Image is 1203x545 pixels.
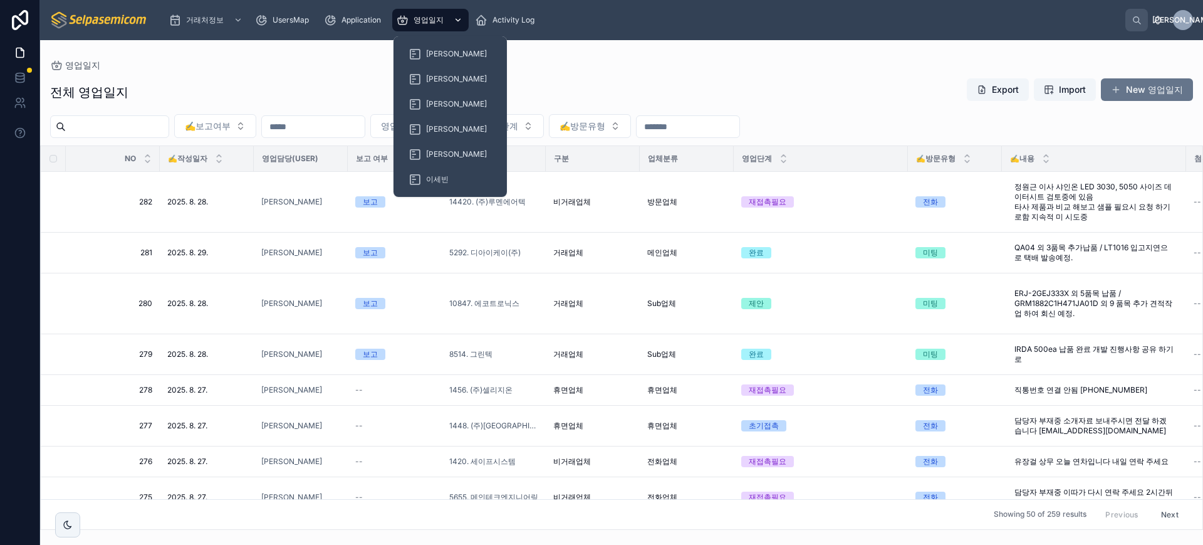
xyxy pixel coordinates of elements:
a: 279 [81,349,152,359]
span: 2025. 8. 27. [167,421,207,431]
span: [PERSON_NAME] [261,197,322,207]
div: 미팅 [923,349,938,360]
div: 초기접촉 [749,420,779,431]
span: 영업담당(User) [381,120,442,132]
a: 미팅 [915,298,994,309]
span: -- [355,492,363,502]
a: 완료 [741,349,900,360]
a: -- [355,421,434,431]
span: Activity Log [492,15,534,25]
a: 전화 [915,384,994,396]
a: 보고 [355,196,434,208]
div: 전화 [923,420,938,431]
span: 담당자 부재중 소개자료 보내주시면 전달 하겠습니다 [EMAIL_ADDRESS][DOMAIN_NAME] [1014,416,1174,436]
span: [PERSON_NAME] [426,49,487,59]
a: [PERSON_NAME] [261,492,322,502]
span: 2025. 8. 29. [167,248,208,258]
div: 미팅 [923,247,938,258]
a: 초기접촉 [741,420,900,431]
a: ERJ-2GEJ333X 외 5품목 납품 / GRM1882C1H471JA01D 외 9 품목 추가 견적작업 하여 회신 예정. [1009,283,1179,324]
a: [PERSON_NAME] [261,197,340,207]
div: 전화 [923,456,938,467]
span: 휴면업체 [553,385,583,395]
span: -- [1194,299,1201,309]
a: 2025. 8. 27. [167,421,246,431]
a: [PERSON_NAME] [261,385,322,395]
a: 보고 [355,298,434,309]
div: 재접촉필요 [749,196,786,208]
a: 280 [81,299,152,309]
div: 재접촉필요 [749,492,786,503]
span: 2025. 8. 27. [167,492,207,502]
span: 휴면업체 [647,385,677,395]
span: ✍️내용 [1010,154,1034,164]
span: 1448. (주)[GEOGRAPHIC_DATA] [449,421,538,431]
span: Sub업체 [647,299,676,309]
a: 8514. 그린텍 [449,349,538,359]
span: 282 [81,197,152,207]
span: ✍️보고여부 [185,120,231,132]
a: 휴면업체 [553,385,632,395]
a: 휴면업체 [647,385,726,395]
a: [PERSON_NAME] [261,385,340,395]
span: 2025. 8. 28. [167,349,208,359]
a: 영업일지 [50,59,100,71]
a: 2025. 8. 29. [167,248,246,258]
a: 278 [81,385,152,395]
a: 보고 [355,247,434,258]
a: [PERSON_NAME] [401,93,499,115]
a: 2025. 8. 28. [167,197,246,207]
a: 5292. 디아이케이(주) [449,248,538,258]
div: 전화 [923,492,938,503]
a: [PERSON_NAME] [261,492,340,502]
span: 거래처정보 [186,15,224,25]
span: 거래업체 [553,299,583,309]
span: 276 [81,457,152,467]
a: [PERSON_NAME] [261,299,322,309]
div: 미팅 [923,298,938,309]
a: 메인업체 [647,248,726,258]
span: 영업일지 [414,15,444,25]
a: [PERSON_NAME] [401,118,499,140]
span: 영업단계 [742,154,772,164]
a: 재접촉필요 [741,456,900,467]
a: 보고 [355,349,434,360]
div: 제안 [749,298,764,309]
div: 보고 [363,196,378,208]
a: [PERSON_NAME] [261,421,322,431]
div: 재접촉필요 [749,456,786,467]
span: 휴면업체 [647,421,677,431]
a: 1456. (주)셀리지온 [449,385,538,395]
h1: 전체 영업일지 [50,83,128,101]
a: [PERSON_NAME] [261,248,340,258]
span: [PERSON_NAME] [261,248,322,258]
a: 전화업체 [647,492,726,502]
a: 2025. 8. 27. [167,457,246,467]
span: 전화업체 [647,457,677,467]
span: 유장걸 상무 오늘 연차입니다 내일 연락 주세요 [1014,457,1169,467]
a: [PERSON_NAME] [261,349,340,359]
a: 5655. 메인테크엔지니어링 [449,492,538,502]
img: App logo [50,10,148,30]
span: -- [1194,248,1201,258]
a: QA04 외 3품목 추가납품 / LT1016 입고지연으로 택배 발송예정. [1009,238,1179,268]
span: [PERSON_NAME] [261,457,322,467]
div: 완료 [749,349,764,360]
div: 보고 [363,298,378,309]
a: 재접촉필요 [741,196,900,208]
a: 방문업체 [647,197,726,207]
span: ERJ-2GEJ333X 외 5품목 납품 / GRM1882C1H471JA01D 외 9 품목 추가 견적작업 하여 회신 예정. [1014,288,1174,319]
button: Select Button [472,114,544,138]
span: 275 [81,492,152,502]
a: 전화업체 [647,457,726,467]
span: 정원근 이사 샤인온 LED 3030, 5050 사이즈 데이터시트 검토중에 있음 타사 제품과 비교 해보고 샘플 필요시 요청 하기로함 지속적 미 시도중 [1014,182,1174,222]
a: 이세빈 [401,168,499,191]
span: [PERSON_NAME] [261,349,322,359]
a: 거래업체 [553,248,632,258]
span: 2025. 8. 28. [167,299,208,309]
span: Import [1059,83,1086,96]
a: New 영업일지 [1101,78,1193,101]
a: 277 [81,421,152,431]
